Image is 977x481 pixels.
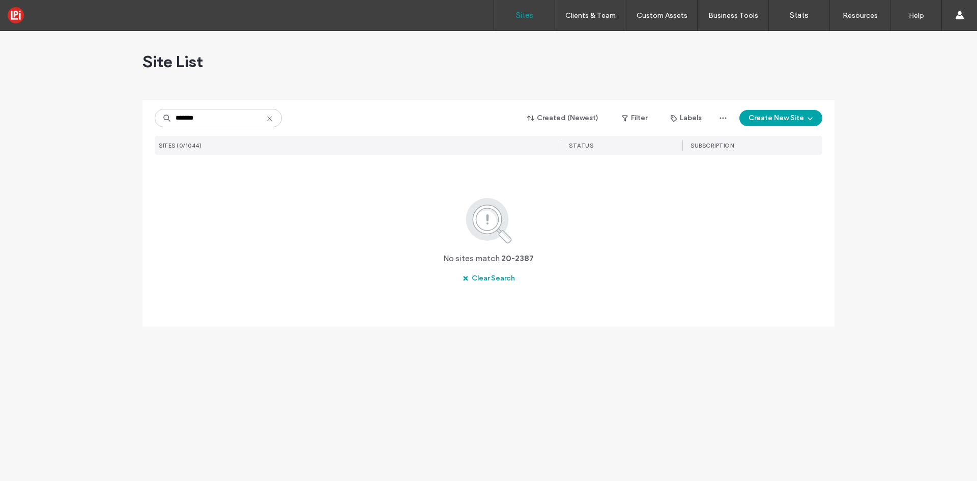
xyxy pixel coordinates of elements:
label: Custom Assets [637,11,687,20]
img: search.svg [452,196,526,245]
label: Business Tools [708,11,758,20]
label: Help [909,11,924,20]
span: Site List [142,51,203,72]
button: Create New Site [739,110,822,126]
span: SUBSCRIPTION [691,142,734,149]
button: Filter [612,110,657,126]
span: No sites match [443,253,500,264]
span: 20-2387 [501,253,534,264]
span: STATUS [569,142,593,149]
button: Created (Newest) [519,110,608,126]
label: Resources [843,11,878,20]
label: Sites [516,11,533,20]
button: Clear Search [453,270,524,287]
label: Stats [790,11,809,20]
span: SITES (0/1044) [159,142,202,149]
button: Labels [662,110,711,126]
label: Clients & Team [565,11,616,20]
